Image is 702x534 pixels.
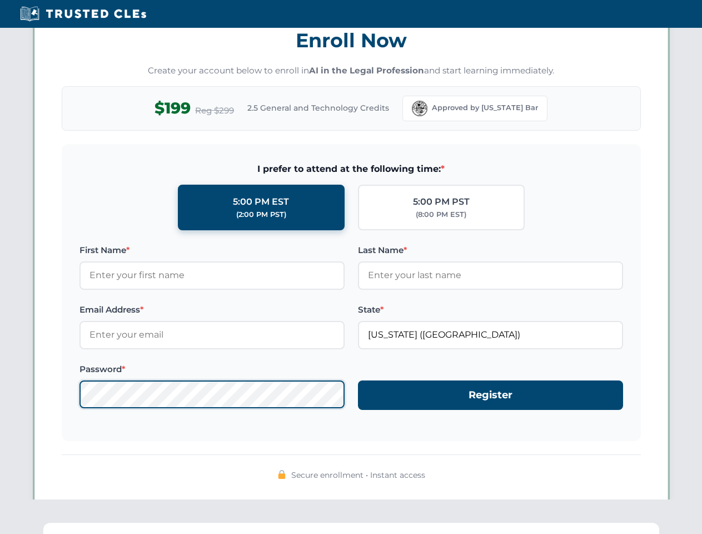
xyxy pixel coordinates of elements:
[358,244,623,257] label: Last Name
[79,261,345,289] input: Enter your first name
[62,65,641,77] p: Create your account below to enroll in and start learning immediately.
[155,96,191,121] span: $199
[79,303,345,317] label: Email Address
[291,469,425,481] span: Secure enrollment • Instant access
[79,363,345,376] label: Password
[17,6,150,22] img: Trusted CLEs
[358,261,623,289] input: Enter your last name
[309,65,424,76] strong: AI in the Legal Profession
[358,303,623,317] label: State
[413,195,470,209] div: 5:00 PM PST
[195,104,234,117] span: Reg $299
[277,470,286,479] img: 🔒
[79,162,623,176] span: I prefer to attend at the following time:
[236,209,286,220] div: (2:00 PM PST)
[62,23,641,58] h3: Enroll Now
[416,209,466,220] div: (8:00 PM EST)
[358,380,623,410] button: Register
[79,321,345,349] input: Enter your email
[432,102,538,113] span: Approved by [US_STATE] Bar
[412,101,427,116] img: Florida Bar
[233,195,289,209] div: 5:00 PM EST
[79,244,345,257] label: First Name
[247,102,389,114] span: 2.5 General and Technology Credits
[358,321,623,349] input: Florida (FL)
